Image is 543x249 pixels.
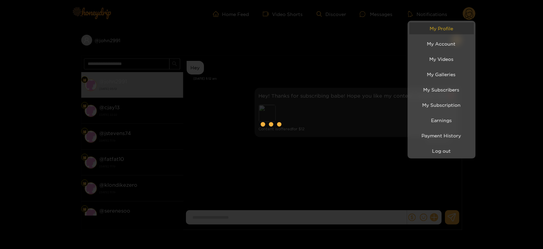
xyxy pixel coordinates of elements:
[409,84,474,96] a: My Subscribers
[409,114,474,126] a: Earnings
[409,53,474,65] a: My Videos
[409,22,474,34] a: My Profile
[409,38,474,50] a: My Account
[409,99,474,111] a: My Subscription
[409,130,474,142] a: Payment History
[409,145,474,157] button: Log out
[409,68,474,80] a: My Galleries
